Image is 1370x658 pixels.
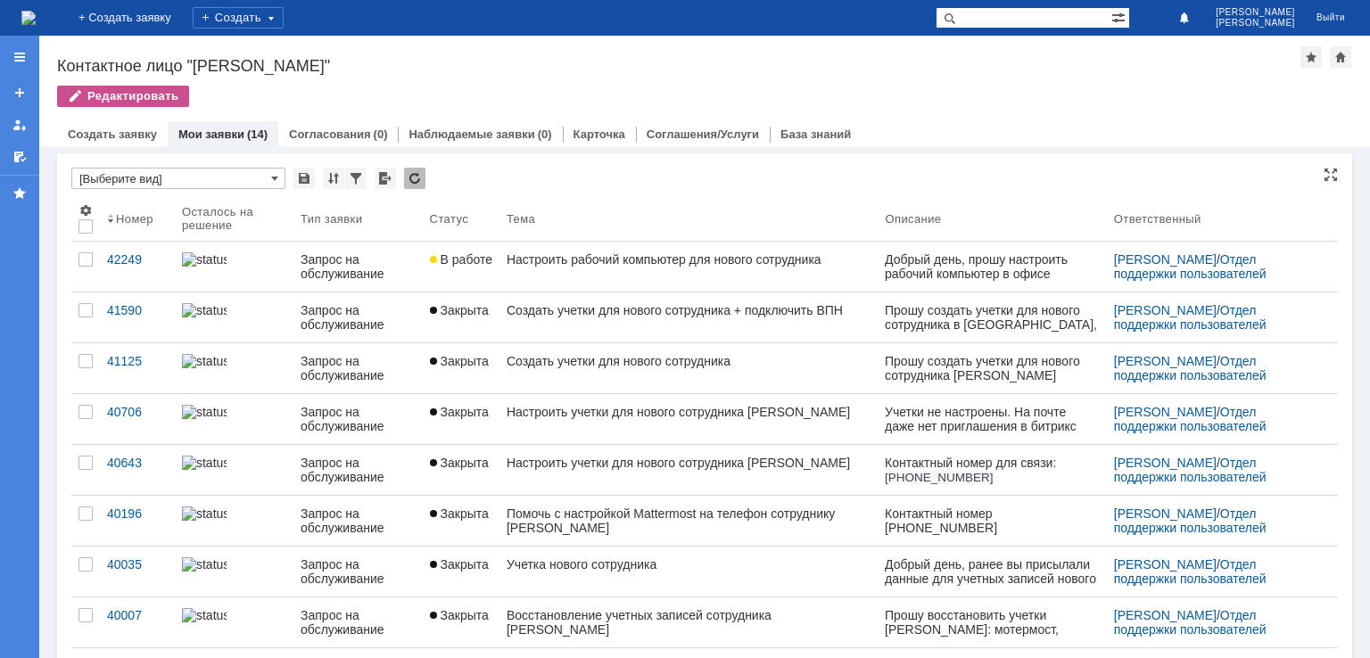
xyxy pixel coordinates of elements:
[430,405,489,419] span: Закрыта
[100,292,175,342] a: 41590
[293,547,423,596] a: Запрос на обслуживание
[1114,456,1217,470] a: [PERSON_NAME]
[1114,506,1316,535] div: /
[507,506,871,535] div: Помочь с настройкой Mattermost на телефон сотруднику [PERSON_NAME]
[100,343,175,393] a: 41125
[430,303,489,317] span: Закрыта
[175,292,293,342] a: statusbar-60 (1).png
[1114,303,1267,332] a: Отдел поддержки пользователей
[21,11,36,25] img: logo
[423,445,499,495] a: Закрыта
[107,405,168,419] div: 40706
[1114,354,1217,368] a: [PERSON_NAME]
[574,127,625,141] a: Карточка
[1114,506,1267,535] a: Отдел поддержки пользователей
[175,242,293,292] a: statusbar-100 (1).png
[182,506,227,521] img: statusbar-60 (1).png
[1114,303,1316,332] div: /
[1300,46,1322,68] div: Добавить в избранное
[430,252,492,267] span: В работе
[430,354,489,368] span: Закрыта
[107,354,168,368] div: 41125
[499,292,879,342] a: Создать учетки для нового сотрудника + подключить ВПН
[430,608,489,622] span: Закрыта
[107,303,168,317] div: 41590
[107,456,168,470] div: 40643
[1114,557,1217,572] a: [PERSON_NAME]
[289,127,371,141] a: Согласования
[499,394,879,444] a: Настроить учетки для нового сотрудника [PERSON_NAME]
[193,7,284,29] div: Создать
[507,303,871,317] div: Создать учетки для нового сотрудника + подключить ВПН
[1114,608,1316,637] div: /
[107,608,168,622] div: 40007
[175,547,293,596] a: statusbar-100 (1).png
[293,445,423,495] a: Запрос на обслуживание
[21,11,36,25] a: Перейти на домашнюю страницу
[885,212,941,226] div: Описание
[1324,168,1338,182] div: На всю страницу
[430,456,489,470] span: Закрыта
[301,506,416,535] div: Запрос на обслуживание
[5,111,34,139] a: Мои заявки
[1114,252,1217,267] a: [PERSON_NAME]
[301,212,362,226] div: Тип заявки
[375,168,396,189] div: Экспорт списка
[780,127,851,141] a: База знаний
[68,127,157,141] a: Создать заявку
[1216,18,1295,29] span: [PERSON_NAME]
[499,597,879,647] a: Восстановление учетных записей сотрудника [PERSON_NAME]
[1114,557,1267,586] a: Отдел поддержки пользователей
[499,343,879,393] a: Создать учетки для нового сотрудника
[1114,252,1267,281] a: Отдел поддержки пользователей
[1114,557,1316,586] div: /
[1114,608,1217,622] a: [PERSON_NAME]
[323,168,344,189] div: Сортировка...
[182,405,227,419] img: statusbar-100 (1).png
[430,506,489,521] span: Закрыта
[178,127,244,141] a: Мои заявки
[293,196,423,242] th: Тип заявки
[507,252,871,267] div: Настроить рабочий компьютер для нового сотрудника
[175,196,293,242] th: Осталось на решение
[1114,456,1316,484] div: /
[293,168,315,189] div: Сохранить вид
[1216,7,1295,18] span: [PERSON_NAME]
[56,1,123,14] span: 1676575276
[107,557,168,572] div: 40035
[301,405,416,433] div: Запрос на обслуживание
[100,445,175,495] a: 40643
[301,608,416,637] div: Запрос на обслуживание
[116,212,153,226] div: Номер
[1114,405,1316,433] div: /
[507,456,871,470] div: Настроить учетки для нового сотрудника [PERSON_NAME]
[1114,252,1316,281] div: /
[1107,196,1324,242] th: Ответственный
[507,557,871,572] div: Учетка нового сотрудника
[423,597,499,647] a: Закрыта
[100,597,175,647] a: 40007
[1114,212,1201,226] div: Ответственный
[182,557,227,572] img: statusbar-100 (1).png
[182,252,227,267] img: statusbar-100 (1).png
[107,506,168,521] div: 40196
[404,168,425,189] div: Обновлять список
[182,205,272,232] div: Осталось на решение
[175,496,293,546] a: statusbar-60 (1).png
[345,168,367,189] div: Фильтрация...
[430,212,468,226] div: Статус
[423,242,499,292] a: В работе
[1114,608,1267,637] a: Отдел поддержки пользователей
[100,496,175,546] a: 40196
[507,212,535,226] div: Тема
[182,303,227,317] img: statusbar-60 (1).png
[64,29,138,43] span: 89063477272
[499,547,879,596] a: Учетка нового сотрудника
[107,252,168,267] div: 42249
[78,203,93,218] span: Настройки
[423,292,499,342] a: Закрыта
[5,78,34,107] a: Создать заявку
[1114,303,1217,317] a: [PERSON_NAME]
[507,405,871,419] div: Настроить учетки для нового сотрудника [PERSON_NAME]
[409,127,534,141] a: Наблюдаемые заявки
